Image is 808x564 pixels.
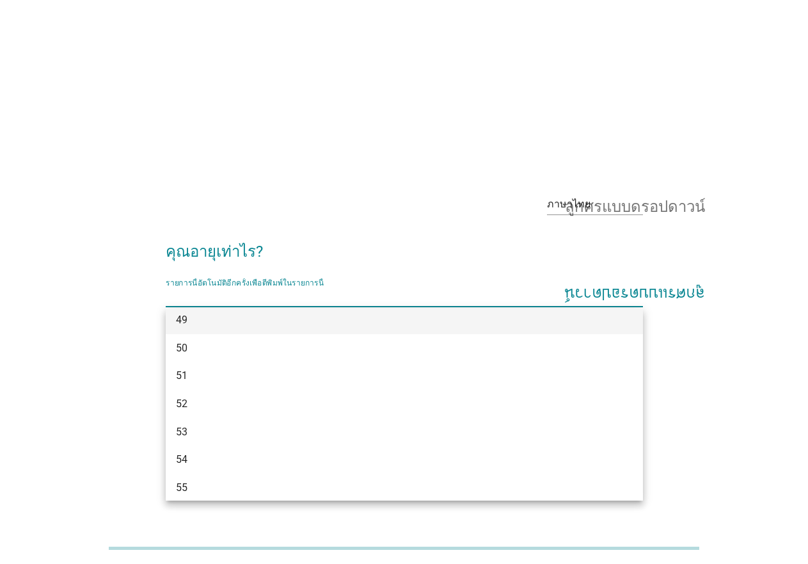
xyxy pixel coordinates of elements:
font: 54 [176,453,187,465]
font: 55 [176,481,187,494]
font: คุณอายุเท่าไร? [166,243,263,261]
font: 50 [176,342,187,354]
font: ลูกศรแบบดรอปดาวน์ [565,289,705,304]
font: ลูกศรแบบดรอปดาวน์ [565,197,705,212]
font: 52 [176,398,187,410]
input: รายการนี้อัตโนมัติอีกครั้งเพื่อตีพิมพ์ในรายการนี้ [166,286,625,307]
font: ภาษาไทย [547,198,590,210]
font: 53 [176,426,187,438]
font: 49 [176,314,187,326]
font: 51 [176,369,187,382]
